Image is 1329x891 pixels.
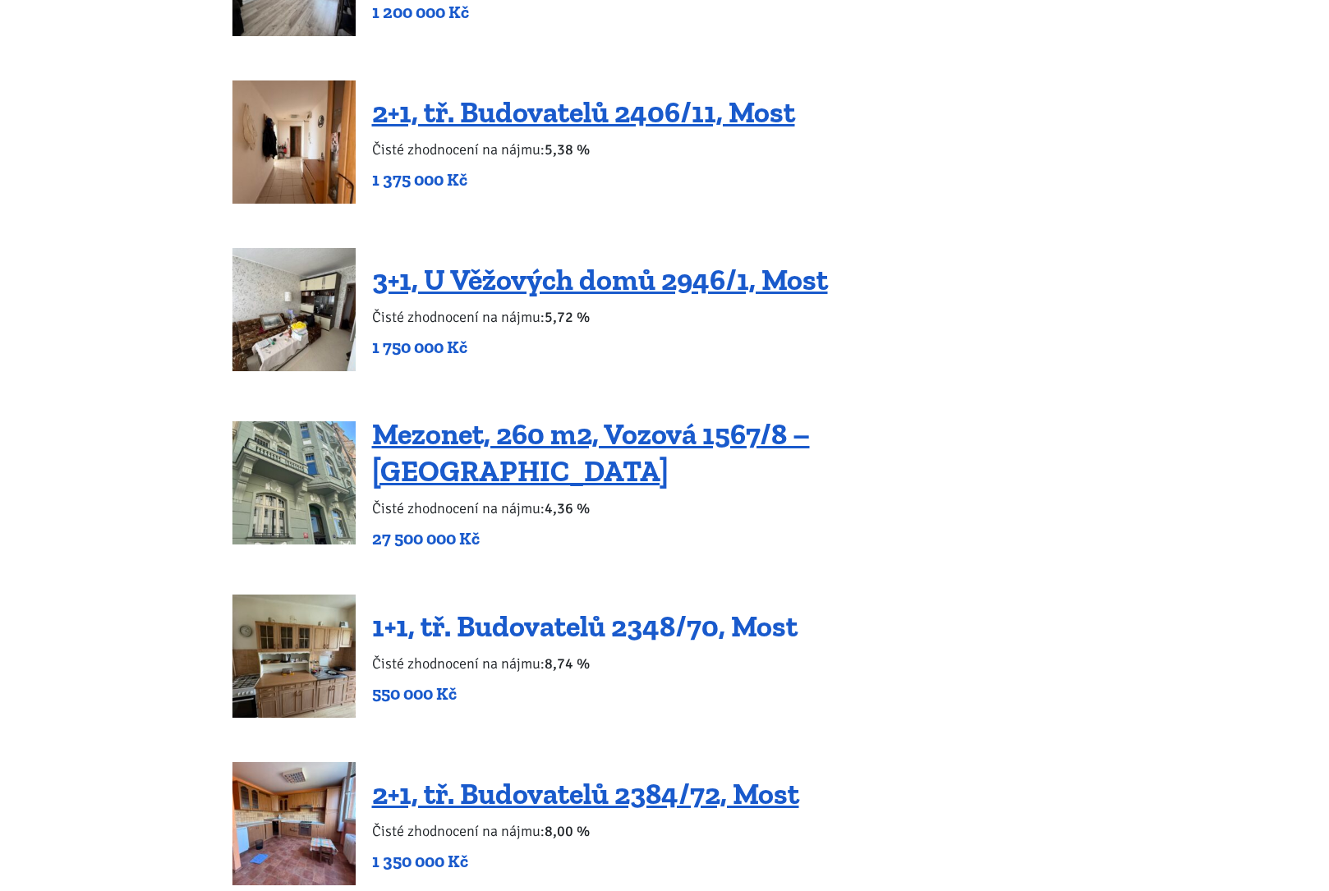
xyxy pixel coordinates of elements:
a: 1+1, tř. Budovatelů 2348/70, Most [372,609,798,644]
p: Čisté zhodnocení na nájmu: [372,138,795,161]
p: Čisté zhodnocení na nájmu: [372,652,798,675]
p: 1 375 000 Kč [372,168,795,191]
p: 1 200 000 Kč [372,1,754,24]
b: 8,74 % [545,654,590,673]
p: Čisté zhodnocení na nájmu: [372,305,828,328]
p: 550 000 Kč [372,682,798,705]
b: 4,36 % [545,499,590,517]
p: 1 350 000 Kč [372,850,799,873]
a: 2+1, tř. Budovatelů 2406/11, Most [372,94,795,130]
p: 27 500 000 Kč [372,527,1097,550]
a: 3+1, U Věžových domů 2946/1, Most [372,262,828,297]
a: Mezonet, 260 m2, Vozová 1567/8 – [GEOGRAPHIC_DATA] [372,416,810,489]
b: 5,38 % [545,140,590,158]
b: 5,72 % [545,308,590,326]
a: 2+1, tř. Budovatelů 2384/72, Most [372,776,799,811]
p: Čisté zhodnocení na nájmu: [372,820,799,843]
p: Čisté zhodnocení na nájmu: [372,497,1097,520]
b: 8,00 % [545,822,590,840]
p: 1 750 000 Kč [372,336,828,359]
